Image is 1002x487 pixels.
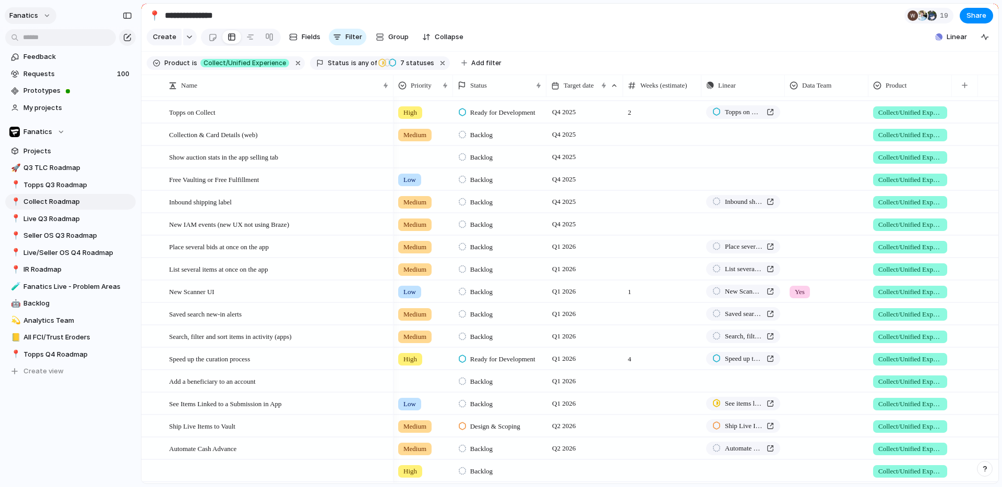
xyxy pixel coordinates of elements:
span: Collect/Unified Experience [878,175,942,185]
button: Filter [329,29,366,45]
button: 🧪 [9,282,20,292]
span: Backlog [470,376,493,387]
a: Prototypes [5,83,136,99]
a: 📍Seller OS Q3 Roadmap [5,228,136,244]
span: Collect/Unified Experience [878,309,942,320]
button: Create [147,29,182,45]
span: Medium [403,444,426,454]
a: New Scanner UI [706,285,780,298]
button: 📍 [9,197,20,207]
span: Q4 2025 [550,151,578,163]
div: 📍Topps Q3 Roadmap [5,177,136,193]
span: Q1 2026 [550,285,578,298]
span: Topps on Collect [725,107,762,117]
a: 📒All FCI/Trust Eroders [5,330,136,345]
span: Backlog [470,287,493,297]
span: Q1 2026 [550,308,578,320]
span: Low [403,175,416,185]
span: Place several bids at once on the app [725,241,762,252]
span: Priority [411,80,432,91]
span: Collect/Unified Experience [878,421,942,432]
a: 🧪Fanatics Live - Problem Areas [5,279,136,295]
span: Create [153,32,176,42]
span: Target date [564,80,594,91]
span: Group [388,32,409,42]
span: Backlog [470,175,493,185]
span: IR Roadmap [23,264,132,275]
span: List several items at once on the app [725,264,762,274]
a: List several items at once on the app [706,262,780,276]
span: Topps Q3 Roadmap [23,180,132,190]
span: Backlog [470,264,493,275]
div: 📍 [11,264,18,276]
span: Medium [403,242,426,252]
span: 19 [940,10,951,21]
span: Backlog [470,332,493,342]
button: 7 statuses [378,57,436,69]
span: See items linked to a submission in app [725,398,762,409]
span: Backlog [470,444,493,454]
span: Ready for Development [470,354,535,364]
span: Collect/Unified Experience [878,287,942,297]
div: 📍 [11,247,18,259]
button: fanatics [5,7,56,24]
span: High [403,354,417,364]
a: 📍IR Roadmap [5,262,136,277]
span: Medium [403,220,426,230]
span: Live/Seller OS Q4 Roadmap [23,248,132,258]
span: Ready for Development [470,107,535,118]
span: New IAM events (new UX not using Braze) [169,218,289,230]
a: 📍Topps Q4 Roadmap [5,347,136,362]
button: is [190,57,199,69]
span: Q4 2025 [550,218,578,230]
span: Collect/Unified Experience [878,197,942,208]
span: Collect/Unified Experience [204,58,286,68]
div: 📍 [11,196,18,208]
div: 📍 [11,230,18,242]
span: Q1 2026 [550,240,578,253]
span: Collect/Unified Experience [878,444,942,454]
span: Fields [302,32,320,42]
span: Place several bids at once on the app [169,240,269,252]
span: Saved search new-in alerts [169,308,242,320]
span: 100 [117,69,132,79]
a: 💫Analytics Team [5,313,136,328]
span: is [192,58,197,68]
span: Speed up the curation process [725,354,762,364]
button: isany of [349,57,379,69]
span: Medium [403,309,426,320]
span: Collect/Unified Experience [878,130,942,140]
button: 📍 [146,7,163,24]
button: Add filter [455,56,508,70]
span: Status [328,58,349,68]
span: Collection & Card Details (web) [169,128,258,140]
div: 📒 [11,332,18,344]
span: Medium [403,130,426,140]
span: 1 [624,281,701,297]
span: Design & Scoping [470,421,520,432]
span: Q1 2026 [550,263,578,275]
button: 📍 [9,214,20,224]
span: Q1 2026 [550,375,578,387]
button: 📒 [9,332,20,343]
span: Collect/Unified Experience [878,399,942,409]
span: Add filter [471,58,502,68]
span: Feedback [23,52,132,62]
div: 🤖Backlog [5,296,136,311]
span: Linear [718,80,736,91]
a: Ship Live Items to Vault [706,419,780,433]
span: 2 [624,102,701,118]
button: 📍 [9,264,20,275]
span: New Scanner UI [725,286,762,297]
span: Prototypes [23,86,132,96]
button: Fields [285,29,325,45]
span: is [351,58,356,68]
a: Automate Cash Advance [706,442,780,455]
div: 📍Live Q3 Roadmap [5,211,136,227]
span: Linear [947,32,967,42]
span: Saved search new-in alerts [725,309,762,319]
